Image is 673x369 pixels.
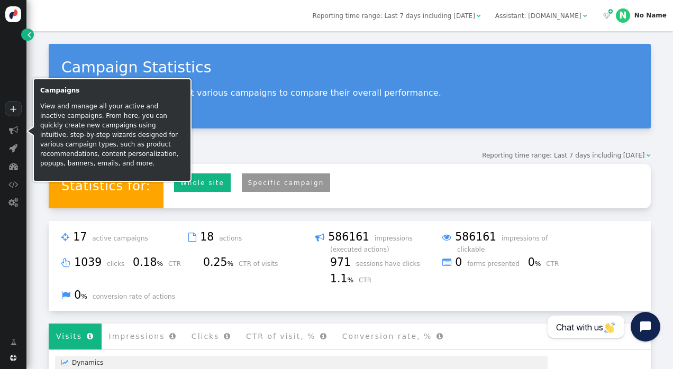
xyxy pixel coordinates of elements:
[61,359,72,366] span: 
[9,143,17,152] span: 
[49,324,102,349] li: Visits
[102,324,184,349] li: Impressions
[107,260,131,267] span: clicks
[330,272,357,285] span: 1.1
[74,289,90,301] span: 0
[73,230,90,243] span: 17
[315,230,324,244] span: 
[482,152,644,159] span: Reporting time range: Last 7 days including [DATE]
[168,260,187,267] span: CTR
[603,13,611,19] span: 
[188,230,196,244] span: 
[203,256,237,269] span: 0.25
[239,324,335,349] li: CTR of visit, %
[219,235,248,242] span: actions
[442,230,451,244] span: 
[495,11,581,21] div: Assistant: [DOMAIN_NAME]
[40,87,79,94] b: Campaigns
[9,125,18,134] span: 
[61,256,70,270] span: 
[608,8,613,15] span: 
[335,324,451,349] li: Conversion rate, %
[87,333,94,340] span: 
[169,333,177,340] span: 
[9,162,18,171] span: 
[330,256,354,269] span: 971
[28,30,31,40] span: 
[227,260,233,267] small: %
[546,260,565,267] span: CTR
[10,355,16,361] span: 
[356,260,426,267] span: sessions have clicks
[11,338,16,347] span: 
[40,102,184,168] p: View and manage all your active and inactive campaigns. From here, you can quickly create new cam...
[5,6,21,22] img: logo-icon.svg
[8,180,18,189] span: 
[239,260,284,267] span: CTR of visits
[74,256,105,269] span: 1039
[61,88,638,98] p: On this page, you can highlight various campaigns to compare their overall performance.
[528,256,544,269] span: 0
[320,333,328,340] span: 
[347,276,353,284] small: %
[634,12,667,19] div: No Name
[133,256,166,269] span: 0.18
[61,57,638,79] div: Campaign Statistics
[8,198,18,207] span: 
[535,260,541,267] small: %
[61,230,69,244] span: 
[359,276,378,284] span: CTR
[5,101,21,116] a: +
[436,333,444,340] span: 
[477,13,481,19] span: 
[224,333,231,340] span: 
[4,334,23,350] a: 
[200,230,217,243] span: 18
[157,260,163,267] small: %
[328,230,372,243] span: 586161
[602,11,613,21] a:  
[174,173,231,192] a: Whole site
[61,289,70,302] span: 
[455,230,499,243] span: 586161
[21,29,34,41] a: 
[583,13,587,19] span: 
[616,8,630,23] div: N
[442,256,451,270] span: 
[93,293,181,300] span: conversion rate of actions
[92,235,154,242] span: active campaigns
[81,293,87,300] small: %
[49,164,163,208] div: Statistics for:
[455,256,465,269] span: 0
[242,173,331,192] a: Specific campaign
[647,152,651,159] span: 
[184,324,239,349] li: Clicks
[457,235,548,254] span: impressions of clickable
[467,260,526,267] span: forms presented
[313,12,475,20] span: Reporting time range: Last 7 days including [DATE]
